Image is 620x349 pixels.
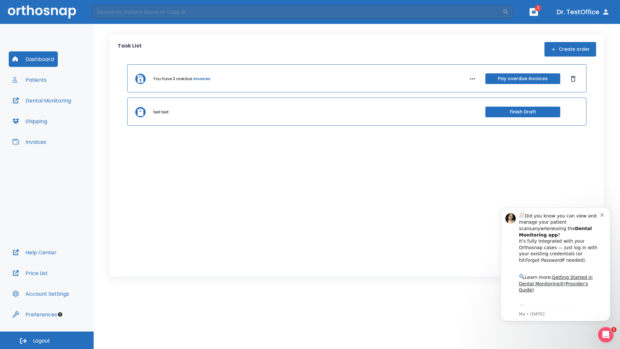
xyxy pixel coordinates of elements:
[611,327,616,332] span: 1
[9,93,75,108] button: Dental Monitoring
[535,5,541,11] span: 1
[92,5,502,18] input: Search by Patient Name or Case #
[118,42,142,57] p: Task List
[57,312,63,317] div: Tooltip anchor
[9,51,58,67] button: Dashboard
[153,76,192,82] p: You have 3 overdue
[491,202,620,325] iframe: Intercom notifications message
[8,5,76,18] img: Orthosnap
[28,101,109,134] div: Download the app: | ​ Let us know if you need help getting started!
[9,307,61,322] button: Preferences
[109,10,115,15] button: Dismiss notification
[28,110,109,115] p: Message from Ma, sent 4w ago
[9,72,50,88] button: Patients
[485,107,560,117] button: Finish Draft
[9,245,60,260] button: Help Center
[9,113,51,129] button: Shipping
[28,103,86,115] a: App Store
[544,42,596,57] button: Create order
[193,76,210,82] a: invoices
[598,327,614,343] iframe: Intercom live chat
[568,74,578,84] button: Dismiss
[33,337,50,344] span: Logout
[9,286,73,301] button: Account Settings
[9,265,52,281] button: Price List
[9,134,50,150] button: Invoices
[153,109,169,115] p: test test
[554,6,612,18] button: Dr. TestOffice
[485,73,560,84] button: Pay overdue invoices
